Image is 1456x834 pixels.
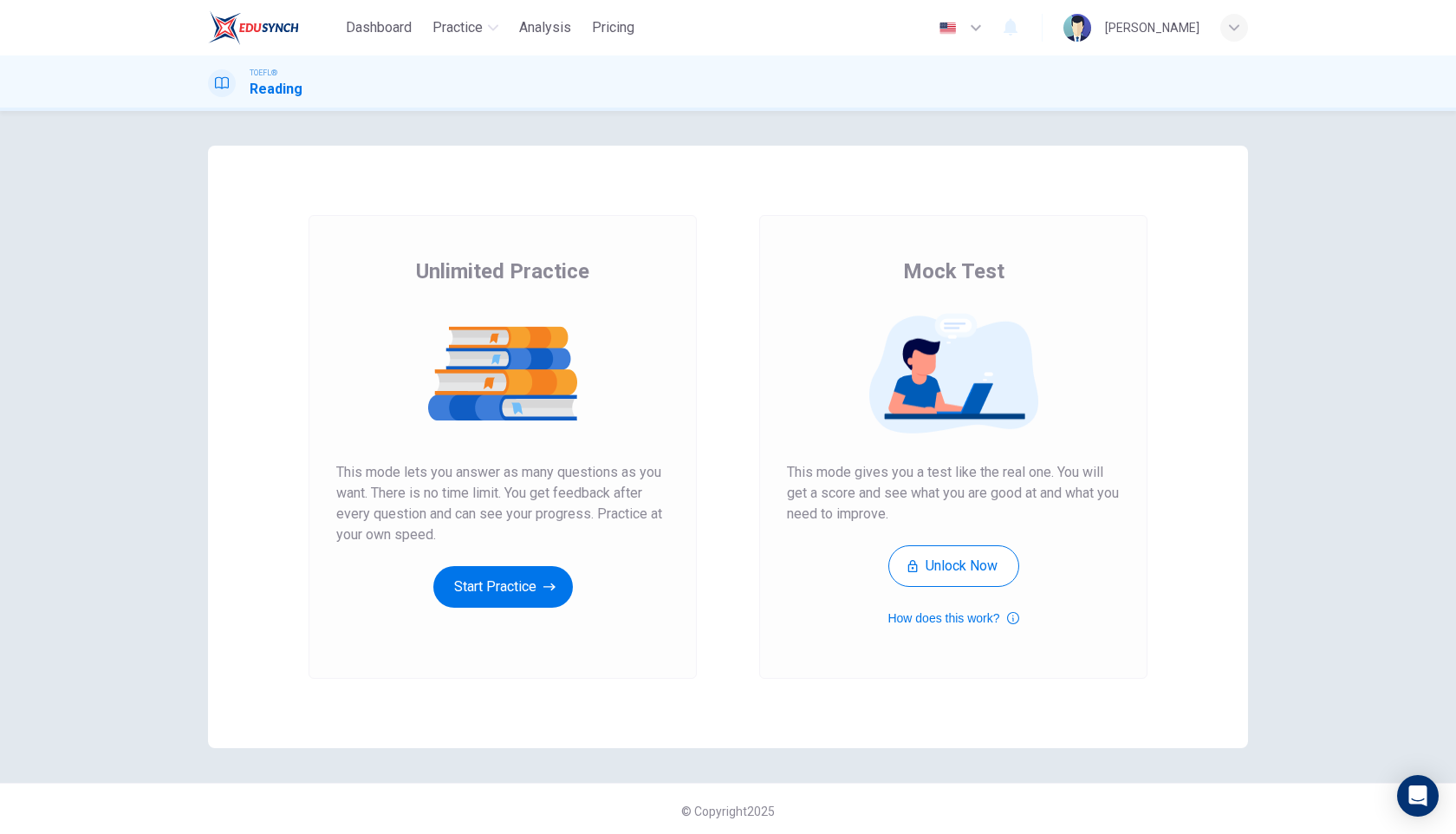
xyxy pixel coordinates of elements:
span: Dashboard [346,17,412,38]
img: Profile picture [1063,14,1091,42]
a: EduSynch logo [208,10,339,45]
button: Practice [426,12,505,43]
button: Start Practice [433,566,573,608]
span: © Copyright 2025 [681,805,775,818]
h1: Reading [250,79,302,100]
span: Mock Test [903,257,1004,285]
img: EduSynch logo [208,10,299,45]
button: Pricing [585,12,641,43]
span: Practice [432,17,483,38]
button: Analysis [512,12,578,43]
button: Unlock Now [888,545,1019,587]
div: [PERSON_NAME] [1105,17,1199,38]
span: TOEFL® [250,67,277,79]
span: This mode gives you a test like the real one. You will get a score and see what you are good at a... [787,462,1120,525]
button: How does this work? [887,608,1018,629]
span: Unlimited Practice [416,257,589,285]
button: Dashboard [339,12,419,43]
span: This mode lets you answer as many questions as you want. There is no time limit. You get feedback... [336,462,669,545]
img: en [937,22,959,35]
span: Pricing [592,17,634,38]
span: Analysis [519,17,571,38]
div: Open Intercom Messenger [1397,775,1439,817]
